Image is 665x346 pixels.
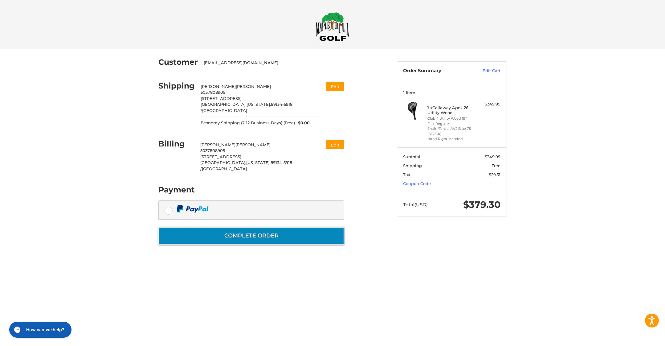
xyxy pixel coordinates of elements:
span: 5037808905 [200,148,225,153]
span: 89134-5918 / [200,160,292,171]
span: [PERSON_NAME] [235,142,271,147]
span: $0.00 [295,120,310,126]
span: [PERSON_NAME] [200,142,235,147]
h3: 1 Item [403,90,500,95]
div: [EMAIL_ADDRESS][DOMAIN_NAME] [204,60,338,66]
span: [US_STATE], [246,160,271,165]
li: Shaft *Tensei AV2 Blue 75 (STOCK) [427,126,475,136]
span: [GEOGRAPHIC_DATA], [200,160,246,165]
span: Subtotal [403,154,420,159]
li: Club 4 Utility Wood 19° [427,116,475,121]
span: 5037808905 [201,90,225,95]
span: 89134-5918 / [201,102,292,113]
a: Coupon Code [403,181,431,186]
h2: Billing [158,139,194,149]
img: PayPal icon [177,205,209,212]
span: Tax [403,172,410,177]
h3: Order Summary [403,68,469,74]
h2: Customer [158,57,198,67]
li: Flex Regular [427,121,475,126]
span: Economy Shipping (7-12 Business Days) (Free) [201,120,295,126]
li: Hand Right-Handed [427,136,475,142]
span: [PERSON_NAME] [236,84,271,89]
h2: Shipping [158,81,195,91]
button: Edit [326,82,344,91]
span: $379.30 [463,199,500,210]
img: Maple Hill Golf [316,12,349,41]
span: [STREET_ADDRESS] [200,154,241,159]
span: [STREET_ADDRESS] [201,96,242,101]
span: Free [492,163,500,168]
span: [GEOGRAPHIC_DATA], [201,102,247,107]
span: Shipping [403,163,422,168]
h4: 1 x Callaway Apex 26 Utility Wood [427,105,475,115]
span: [GEOGRAPHIC_DATA] [202,166,247,171]
span: $349.99 [485,154,500,159]
span: Total (USD) [403,202,428,208]
span: [US_STATE], [247,102,271,107]
button: Complete order [158,227,344,245]
span: [GEOGRAPHIC_DATA] [202,108,247,113]
span: $29.31 [489,172,500,177]
iframe: Gorgias live chat messenger [6,319,73,340]
h2: Payment [158,185,195,195]
div: $349.99 [476,101,500,107]
span: [PERSON_NAME] [201,84,236,89]
button: Edit [326,140,344,149]
a: Edit Cart [469,68,500,74]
